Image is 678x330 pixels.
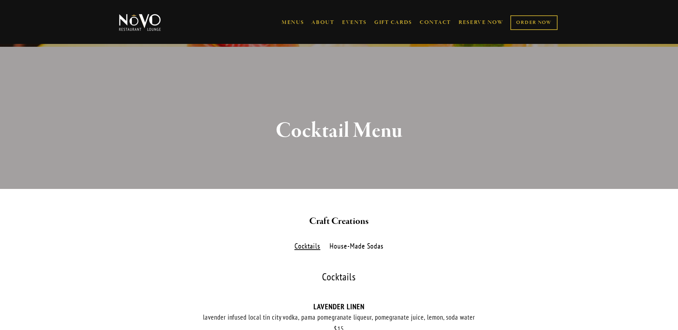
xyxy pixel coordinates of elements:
[282,19,304,26] a: MENUS
[342,19,367,26] a: EVENTS
[131,119,548,142] h1: Cocktail Menu
[118,313,561,322] div: lavender infused local tin city vodka, pama pomegranate liqueur, pomegranate juice, lemon, soda w...
[311,19,335,26] a: ABOUT
[374,16,412,29] a: GIFT CARDS
[420,16,451,29] a: CONTACT
[118,272,561,282] div: Cocktails
[131,214,548,229] h2: Craft Creations
[118,302,561,311] div: LAVENDER LINEN
[459,16,504,29] a: RESERVE NOW
[326,241,387,251] label: House-Made Sodas
[510,15,557,30] a: ORDER NOW
[118,14,162,31] img: Novo Restaurant &amp; Lounge
[291,241,324,251] label: Cocktails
